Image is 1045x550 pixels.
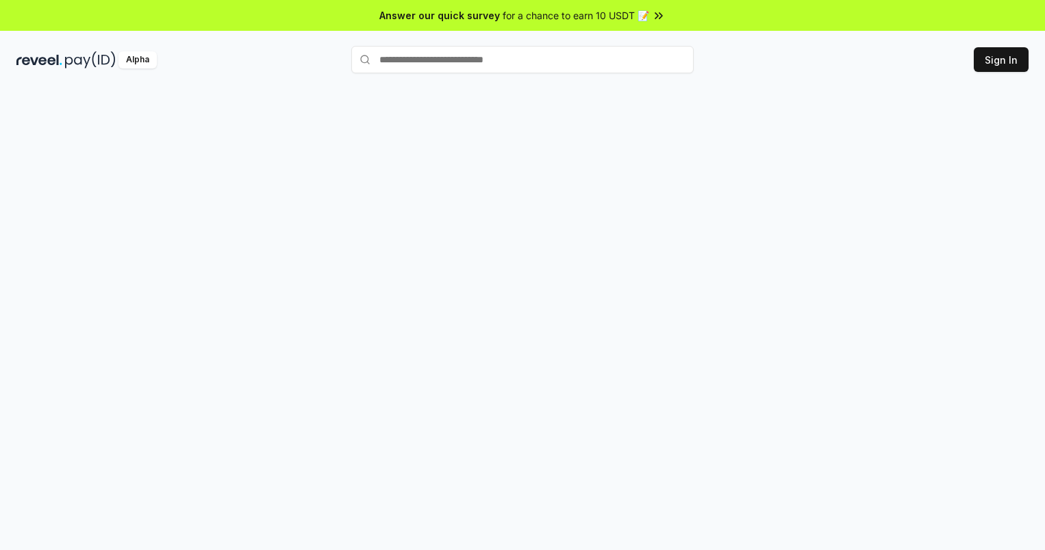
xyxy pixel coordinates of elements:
button: Sign In [974,47,1029,72]
div: Alpha [118,51,157,68]
img: reveel_dark [16,51,62,68]
span: for a chance to earn 10 USDT 📝 [503,8,649,23]
span: Answer our quick survey [379,8,500,23]
img: pay_id [65,51,116,68]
